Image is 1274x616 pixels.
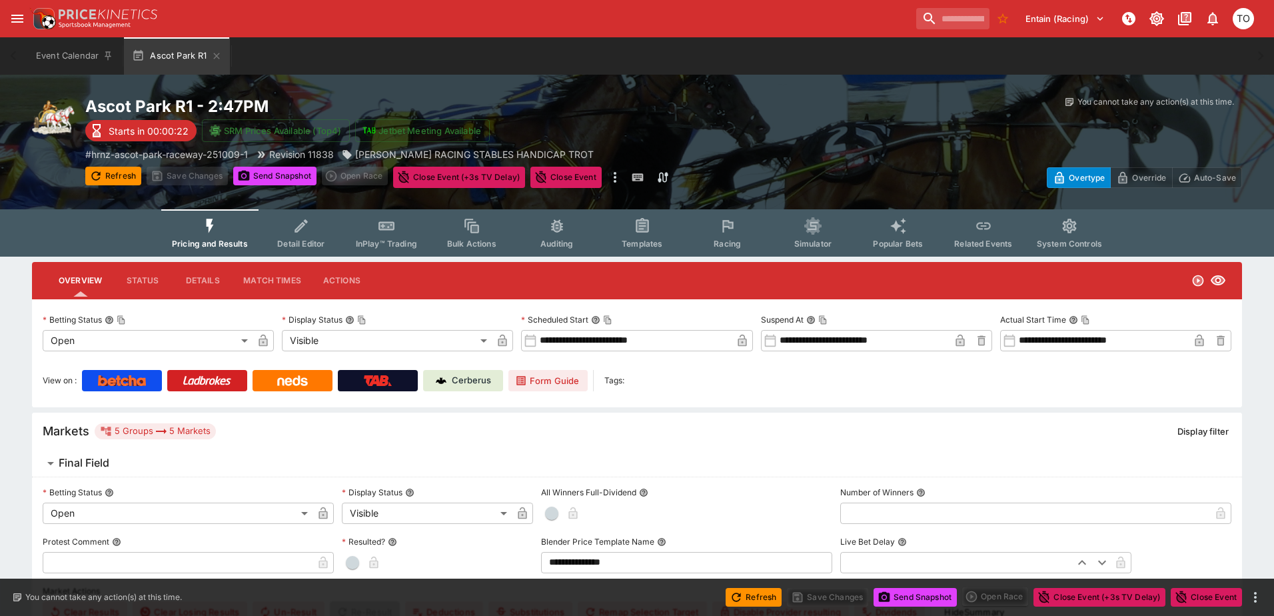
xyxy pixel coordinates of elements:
[1201,7,1225,31] button: Notifications
[1171,588,1242,607] button: Close Event
[1069,315,1078,325] button: Actual Start TimeCopy To Clipboard
[29,5,56,32] img: PriceKinetics Logo
[436,375,446,386] img: Cerberus
[1047,167,1111,188] button: Overtype
[43,423,89,439] h5: Markets
[233,265,312,297] button: Match Times
[447,239,496,249] span: Bulk Actions
[874,588,957,607] button: Send Snapshot
[364,375,392,386] img: TabNZ
[105,315,114,325] button: Betting StatusCopy To Clipboard
[1117,7,1141,31] button: NOT Connected to PK
[25,591,182,603] p: You cannot take any action(s) at this time.
[452,374,491,387] p: Cerberus
[109,124,189,138] p: Starts in 00:00:22
[322,167,388,185] div: split button
[1145,7,1169,31] button: Toggle light/dark mode
[355,119,490,142] button: Jetbet Meeting Available
[161,209,1113,257] div: Event type filters
[508,370,588,391] a: Form Guide
[622,239,662,249] span: Templates
[405,488,414,497] button: Display Status
[117,315,126,325] button: Copy To Clipboard
[59,9,157,19] img: PriceKinetics
[48,265,113,297] button: Overview
[873,239,923,249] span: Popular Bets
[1173,7,1197,31] button: Documentation
[916,8,989,29] input: search
[173,265,233,297] button: Details
[806,315,816,325] button: Suspend AtCopy To Clipboard
[85,96,664,117] h2: Copy To Clipboard
[1047,167,1242,188] div: Start From
[28,37,121,75] button: Event Calendar
[32,96,75,139] img: harness_racing.png
[1000,314,1066,325] p: Actual Start Time
[388,537,397,547] button: Resulted?
[1081,315,1090,325] button: Copy To Clipboard
[124,37,229,75] button: Ascot Park R1
[1233,8,1254,29] div: Thomas OConnor
[277,375,307,386] img: Neds
[521,314,588,325] p: Scheduled Start
[312,265,372,297] button: Actions
[1069,171,1105,185] p: Overtype
[1172,167,1242,188] button: Auto-Save
[356,239,417,249] span: InPlay™ Trading
[1247,589,1263,605] button: more
[342,503,512,524] div: Visible
[342,147,594,161] div: ROBERT WILSON RACING STABLES HANDICAP TROT
[840,487,914,498] p: Number of Winners
[604,370,624,391] label: Tags:
[818,315,828,325] button: Copy To Clipboard
[43,330,253,351] div: Open
[591,315,600,325] button: Scheduled StartCopy To Clipboard
[1210,273,1226,289] svg: Visible
[43,536,109,547] p: Protest Comment
[43,370,77,391] label: View on :
[840,536,895,547] p: Live Bet Delay
[112,537,121,547] button: Protest Comment
[1077,96,1234,108] p: You cannot take any action(s) at this time.
[1033,588,1165,607] button: Close Event (+3s TV Delay)
[98,375,146,386] img: Betcha
[761,314,804,325] p: Suspend At
[1229,4,1258,33] button: Thomas OConnor
[1037,239,1102,249] span: System Controls
[657,537,666,547] button: Blender Price Template Name
[992,8,1013,29] button: No Bookmarks
[1110,167,1172,188] button: Override
[898,537,907,547] button: Live Bet Delay
[362,124,376,137] img: jetbet-logo.svg
[916,488,926,497] button: Number of Winners
[59,456,109,470] h6: Final Field
[603,315,612,325] button: Copy To Clipboard
[43,314,102,325] p: Betting Status
[202,119,350,142] button: SRM Prices Available (Top4)
[105,488,114,497] button: Betting Status
[269,147,334,161] p: Revision 11838
[1169,421,1237,442] button: Display filter
[43,487,102,498] p: Betting Status
[541,536,654,547] p: Blender Price Template Name
[5,7,29,31] button: open drawer
[85,167,141,185] button: Refresh
[85,147,248,161] p: Copy To Clipboard
[357,315,366,325] button: Copy To Clipboard
[282,330,492,351] div: Visible
[1191,274,1205,287] svg: Open
[345,315,354,325] button: Display StatusCopy To Clipboard
[282,314,342,325] p: Display Status
[714,239,741,249] span: Racing
[172,239,248,249] span: Pricing and Results
[355,147,594,161] p: [PERSON_NAME] RACING STABLES HANDICAP TROT
[1017,8,1113,29] button: Select Tenant
[393,167,525,188] button: Close Event (+3s TV Delay)
[540,239,573,249] span: Auditing
[423,370,503,391] a: Cerberus
[954,239,1012,249] span: Related Events
[1132,171,1166,185] p: Override
[233,167,317,185] button: Send Snapshot
[342,536,385,547] p: Resulted?
[639,488,648,497] button: All Winners Full-Dividend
